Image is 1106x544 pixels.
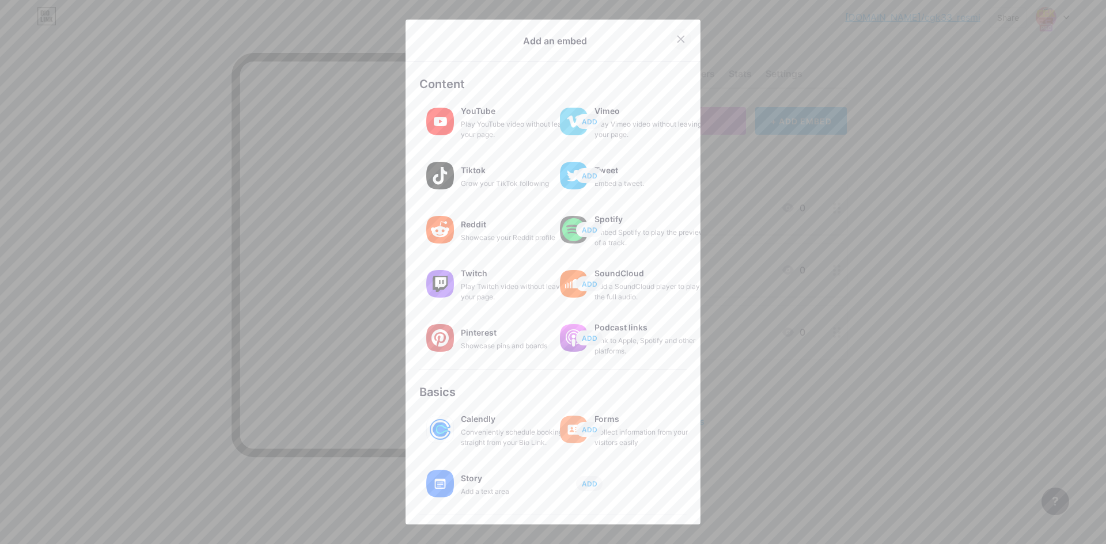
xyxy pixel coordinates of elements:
[560,162,588,189] img: twitter
[461,470,576,486] div: Story
[461,178,576,189] div: Grow your TikTok following
[461,341,576,351] div: Showcase pins and boards
[419,383,687,401] div: Basics
[582,425,597,435] span: ADD
[461,162,576,178] div: Tiktok
[594,427,710,448] div: Collect information from your visitors easily
[582,279,597,289] span: ADD
[576,330,603,345] button: ADD
[576,422,603,437] button: ADD
[426,416,454,443] img: calendly
[419,75,687,93] div: Content
[426,324,454,352] img: pinterest
[461,103,576,119] div: YouTube
[582,171,597,181] span: ADD
[594,211,710,227] div: Spotify
[461,325,576,341] div: Pinterest
[426,108,454,135] img: youtube
[461,427,576,448] div: Conveniently schedule bookings straight from your Bio Link.
[594,336,710,356] div: Link to Apple, Spotify and other platforms.
[594,319,710,336] div: Podcast links
[576,168,603,183] button: ADD
[594,281,710,302] div: Add a SoundCloud player to play the full audio.
[582,225,597,235] span: ADD
[523,34,587,48] div: Add an embed
[582,479,597,489] span: ADD
[461,265,576,281] div: Twitch
[461,119,576,140] div: Play YouTube video without leaving your page.
[594,162,710,178] div: Tweet
[560,108,588,135] img: vimeo
[426,162,454,189] img: tiktok
[461,233,576,243] div: Showcase your Reddit profile
[594,119,710,140] div: Play Vimeo video without leaving your page.
[560,216,588,244] img: spotify
[560,416,588,443] img: forms
[594,227,710,248] div: Embed Spotify to play the preview of a track.
[461,281,576,302] div: Play Twitch video without leaving your page.
[576,476,603,491] button: ADD
[426,270,454,298] img: twitch
[461,216,576,233] div: Reddit
[582,333,597,343] span: ADD
[594,411,710,427] div: Forms
[461,486,576,497] div: Add a text area
[461,411,576,427] div: Calendly
[426,216,454,244] img: reddit
[582,117,597,127] span: ADD
[594,103,710,119] div: Vimeo
[576,276,603,291] button: ADD
[576,222,603,237] button: ADD
[560,324,588,352] img: podcastlinks
[426,470,454,497] img: story
[560,270,588,298] img: soundcloud
[594,265,710,281] div: SoundCloud
[594,178,710,189] div: Embed a tweet.
[576,114,603,129] button: ADD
